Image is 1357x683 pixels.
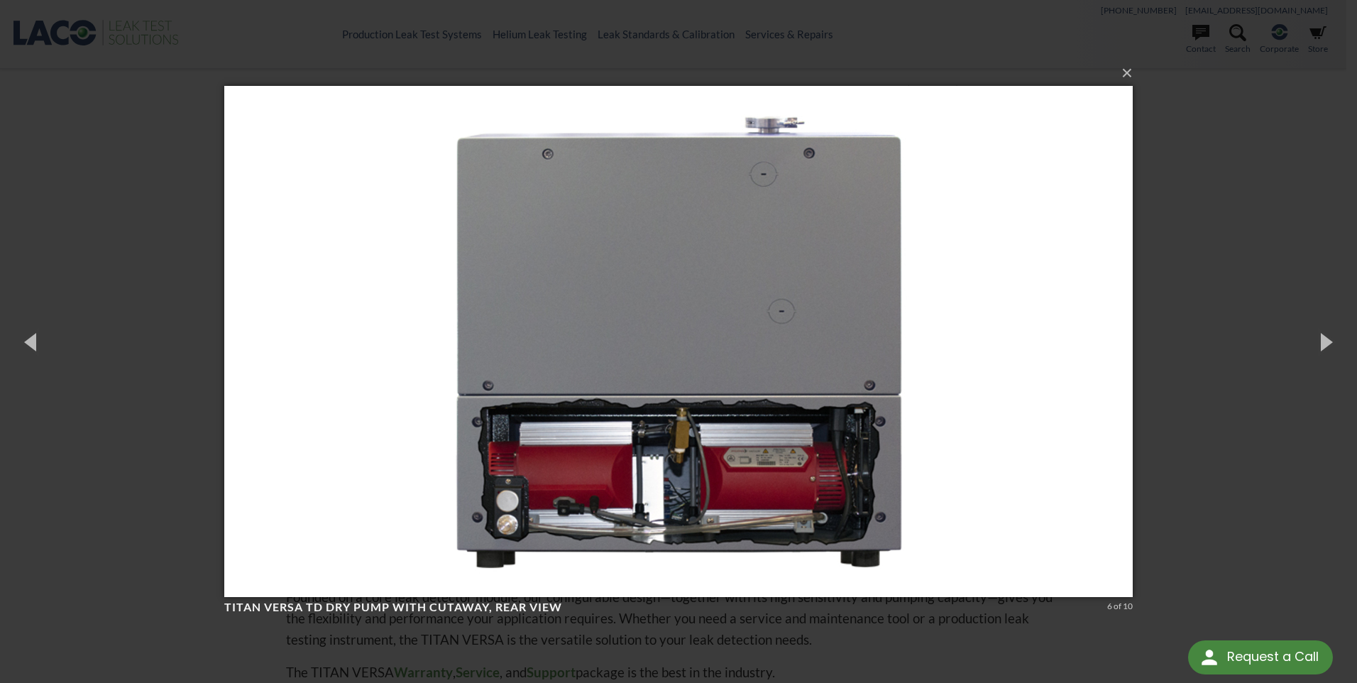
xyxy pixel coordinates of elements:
[1198,646,1221,669] img: round button
[1293,302,1357,381] button: Next (Right arrow key)
[1227,640,1319,673] div: Request a Call
[224,58,1133,625] img: TITAN VERSA TD Dry Pump with Cutaway, rear view
[1107,600,1133,613] div: 6 of 10
[1188,640,1333,674] div: Request a Call
[224,600,1107,615] h4: TITAN VERSA TD Dry Pump with Cutaway, rear view
[229,58,1137,89] button: ×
